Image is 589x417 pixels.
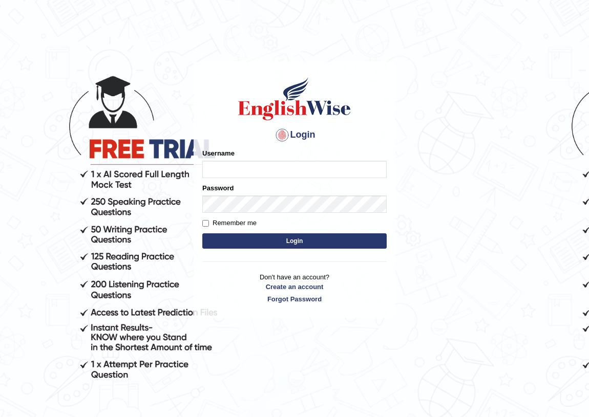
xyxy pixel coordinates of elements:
[202,282,387,292] a: Create an account
[202,183,234,193] label: Password
[202,220,209,227] input: Remember me
[202,127,387,143] h4: Login
[202,148,235,158] label: Username
[202,272,387,304] p: Don't have an account?
[202,233,387,249] button: Login
[202,294,387,304] a: Forgot Password
[202,218,257,228] label: Remember me
[236,76,353,122] img: Logo of English Wise sign in for intelligent practice with AI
